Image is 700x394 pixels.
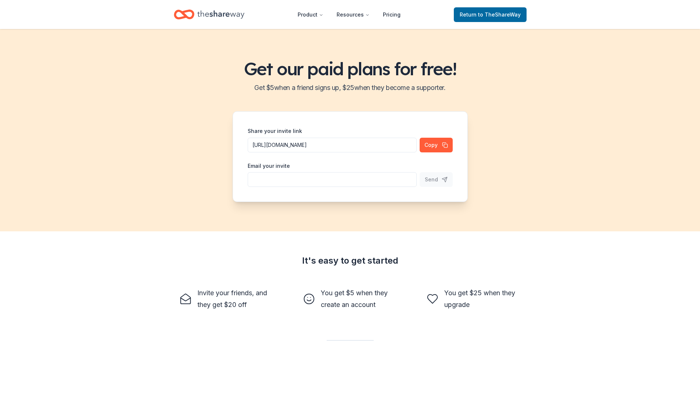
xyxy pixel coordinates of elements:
span: Return [460,10,521,19]
button: Product [292,7,329,22]
div: You get $5 when they create an account [321,287,397,311]
a: Home [174,6,244,23]
h2: Get $ 5 when a friend signs up, $ 25 when they become a supporter. [9,82,691,94]
span: to TheShareWay [478,11,521,18]
button: Resources [331,7,376,22]
a: Returnto TheShareWay [454,7,527,22]
h1: Get our paid plans for free! [9,58,691,79]
div: It's easy to get started [174,255,527,267]
label: Email your invite [248,162,290,170]
nav: Main [292,6,406,23]
div: Invite your friends, and they get $20 off [197,287,274,311]
div: You get $25 when they upgrade [444,287,521,311]
button: Copy [420,138,453,152]
label: Share your invite link [248,127,302,135]
a: Pricing [377,7,406,22]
